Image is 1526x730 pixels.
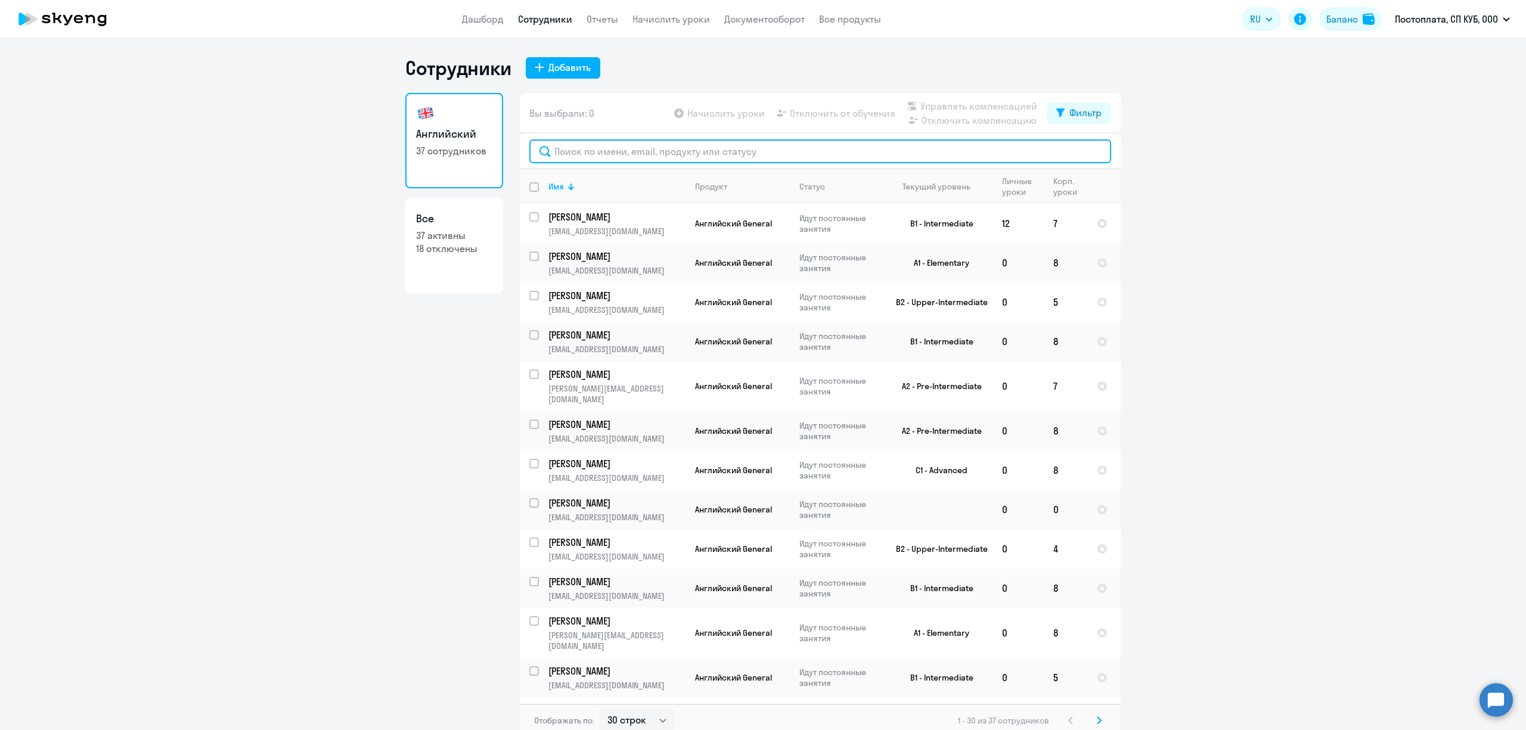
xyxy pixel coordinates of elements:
p: 18 отключены [416,242,492,255]
input: Поиск по имени, email, продукту или статусу [529,139,1111,163]
p: Идут постоянные занятия [799,375,881,397]
div: Имя [548,181,564,192]
a: [PERSON_NAME] [548,328,685,341]
span: Английский General [695,381,772,392]
p: Идут постоянные занятия [799,213,881,234]
td: A1 - Elementary [882,608,992,658]
a: [PERSON_NAME] [548,250,685,263]
span: 1 - 30 из 37 сотрудников [958,715,1049,726]
p: [PERSON_NAME] [548,575,683,588]
h1: Сотрудники [405,56,511,80]
a: Начислить уроки [632,13,710,25]
div: Корп. уроки [1053,176,1077,197]
p: [PERSON_NAME] [548,210,683,223]
a: [PERSON_NAME] [548,664,685,678]
p: [PERSON_NAME][EMAIL_ADDRESS][DOMAIN_NAME] [548,630,685,651]
a: Документооборот [724,13,805,25]
p: 37 сотрудников [416,144,492,157]
td: 8 [1044,243,1087,282]
td: 0 [992,411,1044,451]
td: 8 [1044,451,1087,490]
button: Постоплата, СП КУБ, ООО [1389,5,1516,33]
span: Английский General [695,257,772,268]
td: 0 [992,608,1044,658]
p: Идут постоянные занятия [799,420,881,442]
td: 7 [1044,361,1087,411]
a: [PERSON_NAME] [548,210,685,223]
td: 8 [1044,322,1087,361]
div: Баланс [1326,12,1358,26]
span: Английский General [695,465,772,476]
p: [PERSON_NAME] [548,614,683,628]
p: [EMAIL_ADDRESS][DOMAIN_NAME] [548,433,685,444]
td: 0 [992,490,1044,529]
td: 0 [992,282,1044,322]
a: Дашборд [462,13,504,25]
div: Личные уроки [1002,176,1032,197]
p: Постоплата, СП КУБ, ООО [1395,12,1498,26]
a: Сотрудники [518,13,572,25]
p: [PERSON_NAME] [548,418,683,431]
div: Фильтр [1069,105,1102,120]
p: [PERSON_NAME] [548,536,683,549]
td: 8 [1044,608,1087,658]
p: [EMAIL_ADDRESS][DOMAIN_NAME] [548,265,685,276]
h3: Все [416,211,492,226]
div: Статус [799,181,825,192]
div: Имя [548,181,685,192]
td: A2 - Pre-Intermediate [882,361,992,411]
span: RU [1250,12,1261,26]
a: [PERSON_NAME] [548,536,685,549]
td: 0 [992,322,1044,361]
td: B1 - Intermediate [882,204,992,243]
td: 7 [1044,204,1087,243]
a: Отчеты [587,13,618,25]
div: Продукт [695,181,727,192]
button: RU [1242,7,1281,31]
td: 5 [1044,282,1087,322]
h3: Английский [416,126,492,142]
span: Английский General [695,543,772,554]
a: [PERSON_NAME] [548,457,685,470]
div: Текущий уровень [902,181,970,192]
td: 0 [992,569,1044,608]
td: A1 - Elementary [882,243,992,282]
span: Английский General [695,583,772,594]
div: Продукт [695,181,789,192]
p: [PERSON_NAME] [548,289,683,302]
div: Добавить [548,60,591,74]
a: [PERSON_NAME] [548,575,685,588]
p: [PERSON_NAME] [548,664,683,678]
p: [PERSON_NAME] [548,457,683,470]
td: A2 - Pre-Intermediate [882,411,992,451]
div: Статус [799,181,881,192]
button: Фильтр [1047,102,1111,124]
td: 12 [992,204,1044,243]
p: Идут постоянные занятия [799,667,881,688]
a: [PERSON_NAME] [548,289,685,302]
button: Балансbalance [1319,7,1382,31]
td: B1 - Intermediate [882,658,992,697]
p: [PERSON_NAME] [548,368,683,381]
a: Все продукты [819,13,881,25]
div: Корп. уроки [1053,176,1087,197]
span: Английский General [695,628,772,638]
p: [EMAIL_ADDRESS][DOMAIN_NAME] [548,551,685,562]
p: [PERSON_NAME] [548,328,683,341]
p: [EMAIL_ADDRESS][DOMAIN_NAME] [548,344,685,355]
td: 0 [992,658,1044,697]
a: [PERSON_NAME] [548,368,685,381]
a: [PERSON_NAME] [548,496,685,510]
p: Идут постоянные занятия [799,577,881,599]
p: [EMAIL_ADDRESS][DOMAIN_NAME] [548,512,685,523]
td: B2 - Upper-Intermediate [882,282,992,322]
span: Английский General [695,672,772,683]
button: Добавить [526,57,600,79]
p: [EMAIL_ADDRESS][DOMAIN_NAME] [548,305,685,315]
div: Личные уроки [1002,176,1043,197]
td: C1 - Advanced [882,451,992,490]
td: 4 [1044,529,1087,569]
td: 0 [992,361,1044,411]
td: 0 [992,243,1044,282]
